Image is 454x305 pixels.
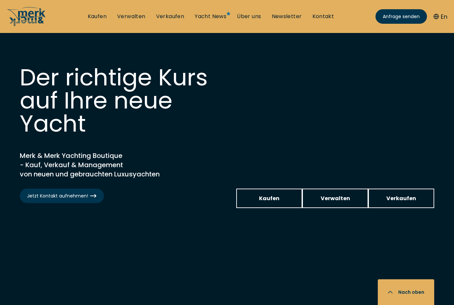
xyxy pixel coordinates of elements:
[386,194,416,202] span: Verkaufen
[237,13,261,20] a: Über uns
[236,189,302,208] a: Kaufen
[321,194,350,202] span: Verwalten
[312,13,334,20] a: Kontakt
[272,13,302,20] a: Newsletter
[259,194,279,202] span: Kaufen
[378,279,434,305] button: Nach oben
[117,13,146,20] a: Verwalten
[195,13,226,20] a: Yacht News
[20,66,218,135] h1: Der richtige Kurs auf Ihre neue Yacht
[20,151,185,179] h2: Merk & Merk Yachting Boutique - Kauf, Verkauf & Management von neuen und gebrauchten Luxusyachten
[20,189,104,203] a: Jetzt Kontakt aufnehmen!
[383,13,420,20] span: Anfrage senden
[27,193,97,199] span: Jetzt Kontakt aufnehmen!
[88,13,107,20] a: Kaufen
[368,189,434,208] a: Verkaufen
[156,13,184,20] a: Verkaufen
[375,9,427,24] a: Anfrage senden
[302,189,368,208] a: Verwalten
[434,12,447,21] button: En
